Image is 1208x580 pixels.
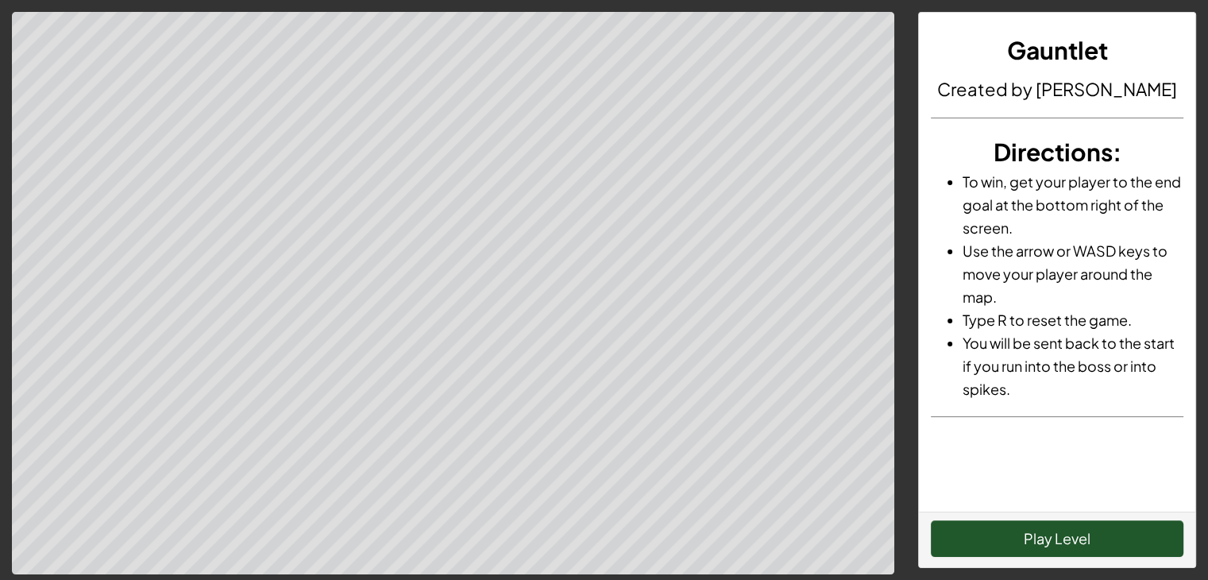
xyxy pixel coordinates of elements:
h3: : [931,134,1183,170]
li: To win, get your player to the end goal at the bottom right of the screen. [963,170,1183,239]
li: Type R to reset the game. [963,308,1183,331]
button: Play Level [931,520,1183,557]
li: You will be sent back to the start if you run into the boss or into spikes. [963,331,1183,400]
h4: Created by [PERSON_NAME] [931,76,1183,102]
span: Directions [993,137,1112,167]
li: Use the arrow or WASD keys to move your player around the map. [963,239,1183,308]
h3: Gauntlet [931,33,1183,68]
